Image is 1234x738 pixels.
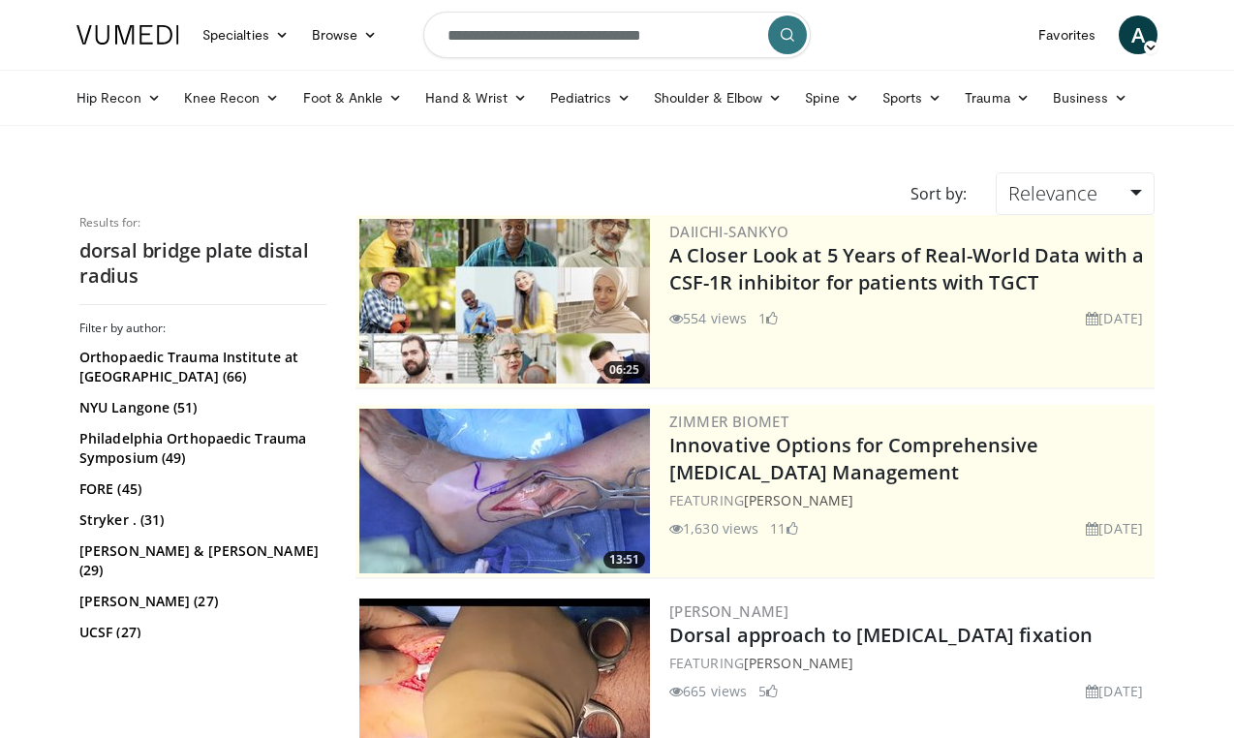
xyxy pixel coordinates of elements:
[65,78,172,117] a: Hip Recon
[758,681,778,701] li: 5
[172,78,292,117] a: Knee Recon
[896,172,981,215] div: Sort by:
[79,510,322,530] a: Stryker . (31)
[1086,518,1143,538] li: [DATE]
[359,409,650,573] a: 13:51
[414,78,539,117] a: Hand & Wrist
[642,78,793,117] a: Shoulder & Elbow
[758,308,778,328] li: 1
[669,601,788,621] a: [PERSON_NAME]
[871,78,954,117] a: Sports
[669,681,747,701] li: 665 views
[79,215,326,231] p: Results for:
[669,432,1039,485] a: Innovative Options for Comprehensive [MEDICAL_DATA] Management
[292,78,415,117] a: Foot & Ankle
[1086,681,1143,701] li: [DATE]
[300,15,389,54] a: Browse
[423,12,811,58] input: Search topics, interventions
[359,219,650,384] a: 06:25
[79,479,322,499] a: FORE (45)
[669,242,1144,295] a: A Closer Look at 5 Years of Real-World Data with a CSF-1R inhibitor for patients with TGCT
[669,653,1151,673] div: FEATURING
[669,412,788,431] a: Zimmer Biomet
[603,551,645,569] span: 13:51
[79,623,322,642] a: UCSF (27)
[359,409,650,573] img: ce164293-0bd9-447d-b578-fc653e6584c8.300x170_q85_crop-smart_upscale.jpg
[539,78,642,117] a: Pediatrics
[603,361,645,379] span: 06:25
[79,238,326,289] h2: dorsal bridge plate distal radius
[669,308,747,328] li: 554 views
[953,78,1041,117] a: Trauma
[79,321,326,336] h3: Filter by author:
[1027,15,1107,54] a: Favorites
[79,541,322,580] a: [PERSON_NAME] & [PERSON_NAME] (29)
[77,25,179,45] img: VuMedi Logo
[744,491,853,509] a: [PERSON_NAME]
[996,172,1155,215] a: Relevance
[79,592,322,611] a: [PERSON_NAME] (27)
[669,222,789,241] a: Daiichi-Sankyo
[79,398,322,417] a: NYU Langone (51)
[793,78,870,117] a: Spine
[191,15,300,54] a: Specialties
[770,518,797,538] li: 11
[744,654,853,672] a: [PERSON_NAME]
[669,622,1093,648] a: Dorsal approach to [MEDICAL_DATA] fixation
[79,348,322,386] a: Orthopaedic Trauma Institute at [GEOGRAPHIC_DATA] (66)
[669,518,758,538] li: 1,630 views
[359,219,650,384] img: 93c22cae-14d1-47f0-9e4a-a244e824b022.png.300x170_q85_crop-smart_upscale.jpg
[79,429,322,468] a: Philadelphia Orthopaedic Trauma Symposium (49)
[1119,15,1157,54] a: A
[669,490,1151,510] div: FEATURING
[1086,308,1143,328] li: [DATE]
[1041,78,1140,117] a: Business
[1008,180,1097,206] span: Relevance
